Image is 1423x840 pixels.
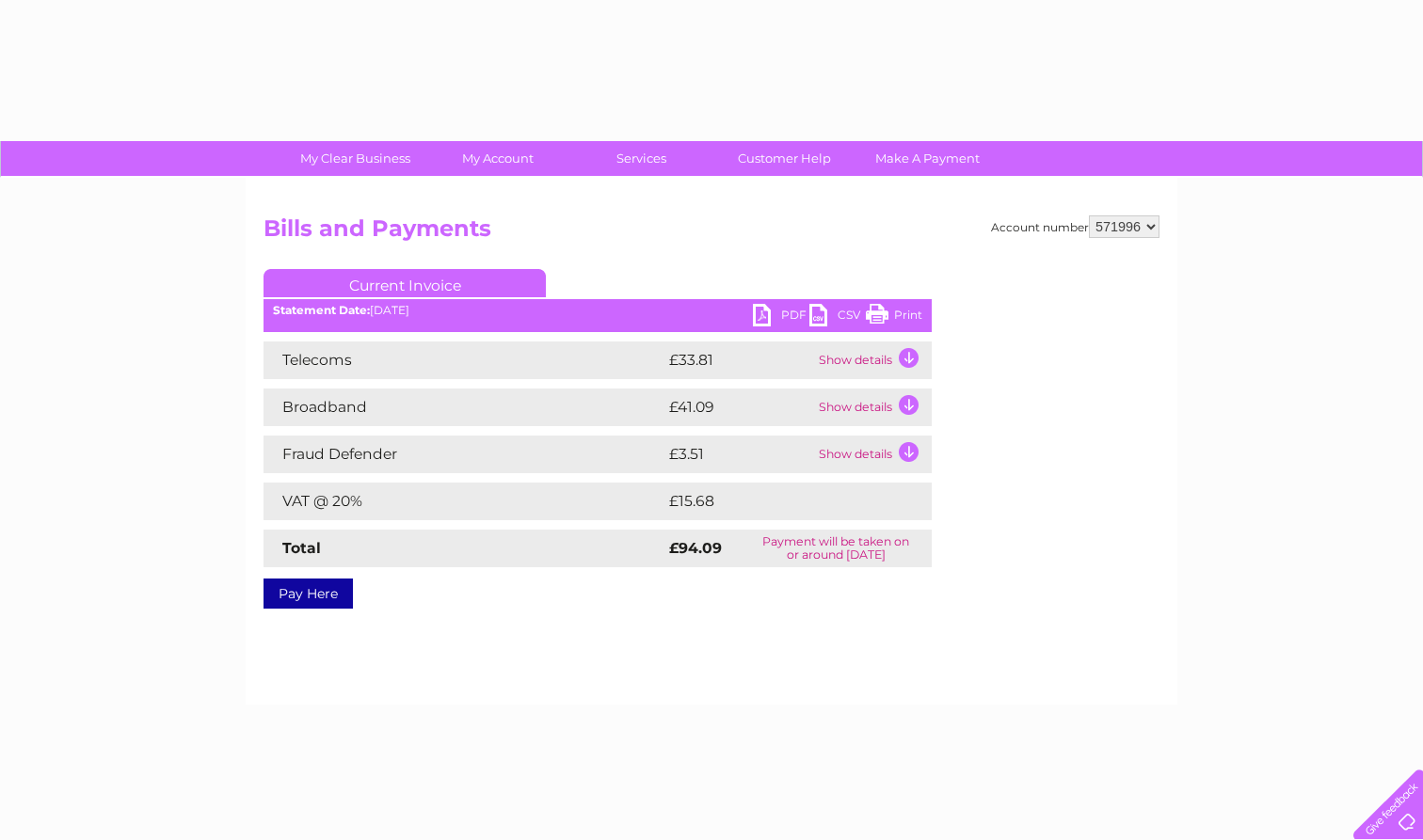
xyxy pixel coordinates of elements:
div: [DATE] [264,304,932,317]
td: Payment will be taken on or around [DATE] [741,530,932,567]
td: Telecoms [264,341,664,379]
a: Print [866,304,922,331]
b: Statement Date: [273,303,370,317]
td: Fraud Defender [264,436,664,473]
td: £15.68 [664,483,892,520]
a: Pay Here [264,578,353,609]
a: My Account [421,141,576,176]
a: Current Invoice [264,269,546,297]
td: Show details [814,436,932,473]
td: Broadband [264,388,664,426]
strong: Total [282,539,321,557]
a: Customer Help [707,141,862,176]
td: £41.09 [664,388,814,426]
td: Show details [814,341,932,379]
td: £3.51 [664,436,814,473]
td: Show details [814,388,932,426]
a: CSV [809,304,866,331]
td: £33.81 [664,341,814,379]
div: Account number [991,215,1159,238]
h2: Bills and Payments [264,215,1159,251]
td: VAT @ 20% [264,483,664,520]
a: PDF [753,304,809,331]
a: Make A Payment [850,141,1005,176]
a: My Clear Business [278,141,433,176]
strong: £94.09 [669,539,722,557]
a: Services [564,141,719,176]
